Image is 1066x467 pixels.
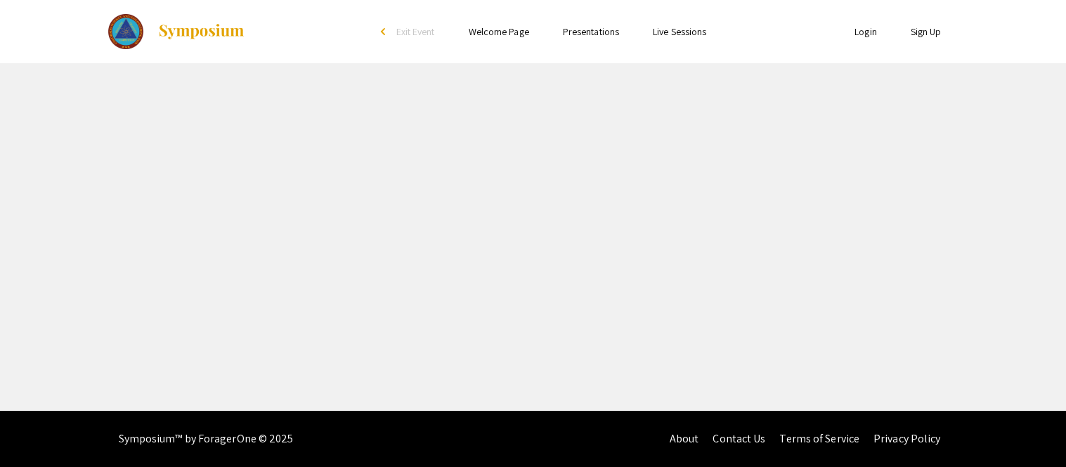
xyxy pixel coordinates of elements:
[157,23,245,40] img: Symposium by ForagerOne
[108,14,246,49] a: The 2023 Colorado Science & Engineering Fair
[854,25,877,38] a: Login
[713,431,765,446] a: Contact Us
[108,14,144,49] img: The 2023 Colorado Science & Engineering Fair
[563,25,619,38] a: Presentations
[670,431,699,446] a: About
[119,411,294,467] div: Symposium™ by ForagerOne © 2025
[381,27,389,36] div: arrow_back_ios
[396,25,435,38] span: Exit Event
[779,431,859,446] a: Terms of Service
[469,25,529,38] a: Welcome Page
[873,431,940,446] a: Privacy Policy
[911,25,942,38] a: Sign Up
[653,25,706,38] a: Live Sessions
